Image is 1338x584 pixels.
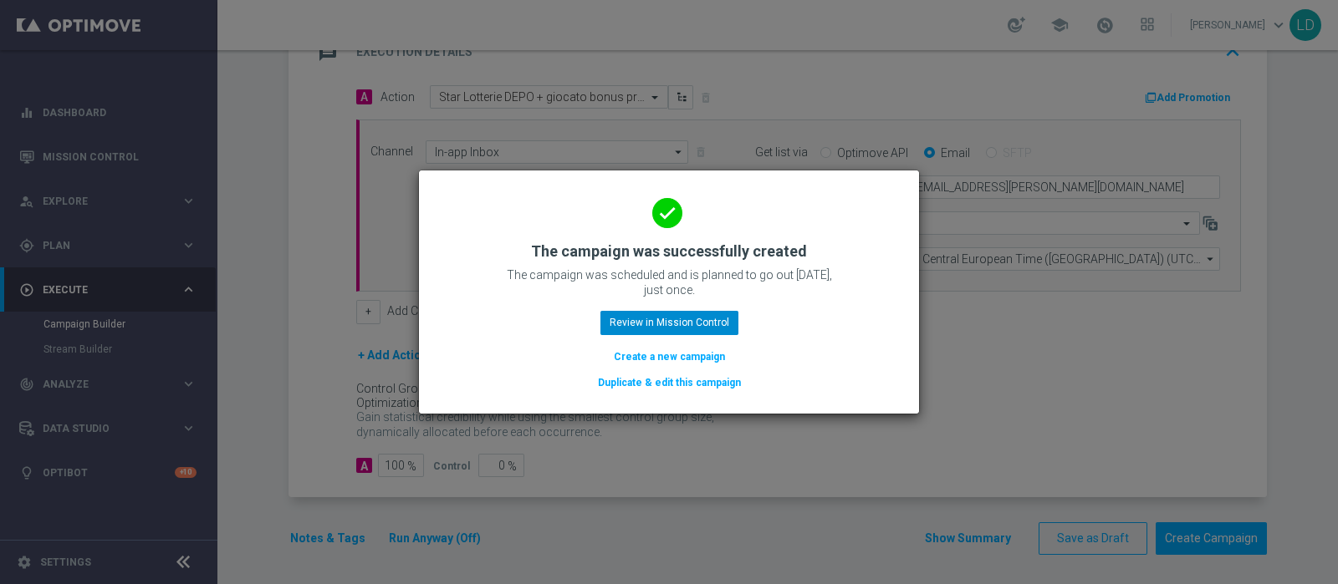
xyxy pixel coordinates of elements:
i: done [652,198,682,228]
button: Duplicate & edit this campaign [596,373,743,392]
p: The campaign was scheduled and is planned to go out [DATE], just once. [502,267,836,297]
h2: The campaign was successfully created [531,241,807,262]
button: Review in Mission Control [600,311,738,334]
button: Create a new campaign [612,348,727,366]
